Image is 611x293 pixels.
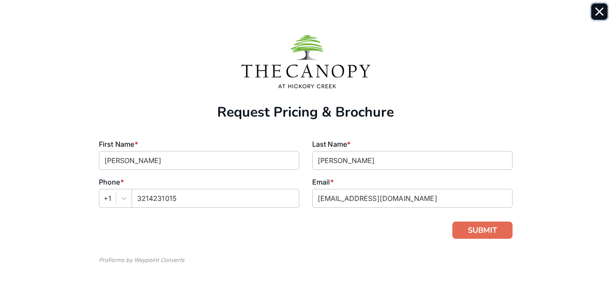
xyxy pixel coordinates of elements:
[241,35,370,93] img: 5615881a-e25c-4fb3-8782-6ac30be40d97.png
[312,140,347,148] span: Last Name
[99,140,135,148] span: First Name
[591,3,608,20] button: Close
[312,178,330,186] span: Email
[99,256,184,265] div: ProForms by Waypoint Converts
[99,178,120,186] span: Phone
[99,105,513,119] div: Request Pricing & Brochure
[452,222,513,239] button: SUBMIT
